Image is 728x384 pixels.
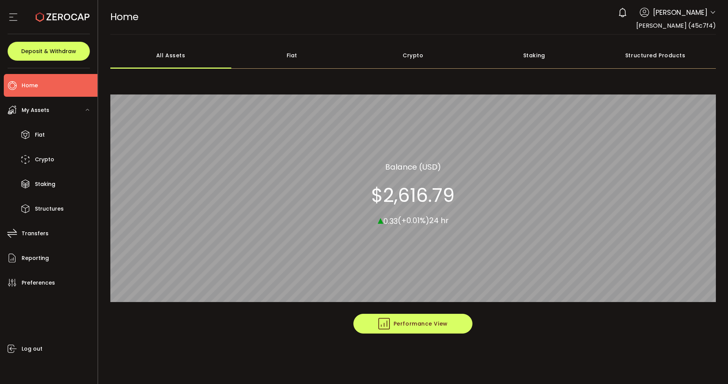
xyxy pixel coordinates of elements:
div: Structured Products [595,42,716,69]
span: Crypto [35,154,54,165]
span: My Assets [22,105,49,116]
div: Staking [474,42,595,69]
span: [PERSON_NAME] [653,7,708,17]
span: [PERSON_NAME] (45c7f4) [636,21,716,30]
span: Fiat [35,129,45,140]
button: Deposit & Withdraw [8,42,90,61]
section: Balance (USD) [385,161,441,172]
span: Structures [35,203,64,214]
span: ▴ [378,211,383,228]
section: $2,616.79 [371,184,455,206]
span: Transfers [22,228,49,239]
span: Staking [35,179,55,190]
div: Fiat [231,42,353,69]
span: 24 hr [429,215,449,226]
button: Performance View [353,314,472,334]
span: Reporting [22,253,49,264]
span: Log out [22,343,42,354]
span: Deposit & Withdraw [21,49,76,54]
div: Crypto [353,42,474,69]
span: 0.33 [383,216,398,226]
span: Performance View [378,318,448,329]
span: Home [110,10,138,24]
span: Home [22,80,38,91]
iframe: Chat Widget [636,302,728,384]
span: (+0.01%) [398,215,429,226]
span: Preferences [22,277,55,288]
div: All Assets [110,42,232,69]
